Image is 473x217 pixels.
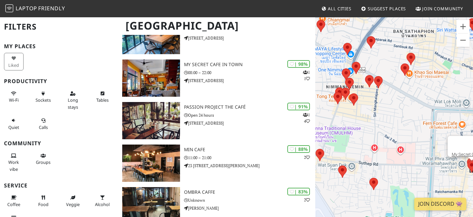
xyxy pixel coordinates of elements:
[287,145,310,153] div: | 88%
[36,97,51,103] span: Power sockets
[122,59,180,97] img: My Secret Cafe In Town
[120,17,314,35] h1: [GEOGRAPHIC_DATA]
[7,201,20,207] span: Coffee
[184,197,316,203] p: Unknown
[63,192,83,210] button: Veggie
[39,124,48,130] span: Video/audio calls
[4,17,114,37] h2: Filters
[16,5,37,12] span: Laptop
[4,88,24,106] button: Wi-Fi
[34,115,53,133] button: Calls
[287,60,310,68] div: | 98%
[4,150,24,174] button: Work vibe
[4,140,114,147] h3: Community
[34,150,53,168] button: Groups
[303,69,310,82] p: 1 1
[304,154,310,161] p: 2
[303,112,310,124] p: 1 4
[68,97,78,110] span: Long stays
[456,20,470,33] button: Zoom in
[34,88,53,106] button: Sockets
[36,159,50,165] span: Group tables
[184,155,316,161] p: 11:00 – 21:00
[5,4,13,12] img: LaptopFriendly
[184,77,316,84] p: [STREET_ADDRESS]
[5,3,65,15] a: LaptopFriendly LaptopFriendly
[184,120,316,126] p: [STREET_ADDRESS]
[287,103,310,110] div: | 91%
[95,201,110,207] span: Alcohol
[118,59,315,97] a: My Secret Cafe In Town | 98% 11 My Secret Cafe In Town 08:00 – 22:00 [STREET_ADDRESS]
[9,97,19,103] span: Stable Wi-Fi
[184,112,316,118] p: Open 24 hours
[4,115,24,133] button: Quiet
[38,201,48,207] span: Food
[122,145,180,182] img: Min Cafe
[66,201,80,207] span: Veggie
[122,102,180,139] img: Passion Project the Café
[456,34,470,47] button: Zoom out
[368,6,406,12] span: Suggest Places
[63,88,83,112] button: Long stays
[4,182,114,189] h3: Service
[422,6,463,12] span: Join Community
[4,78,114,84] h3: Productivity
[304,197,310,203] p: 2
[93,88,112,106] button: Tables
[319,3,354,15] a: All Cities
[38,5,65,12] span: Friendly
[8,124,19,130] span: Quiet
[184,69,316,76] p: 08:00 – 22:00
[118,145,315,182] a: Min Cafe | 88% 2 Min Cafe 11:00 – 21:00 23 [STREET_ADDRESS][PERSON_NAME]
[184,62,316,67] h3: My Secret Cafe In Town
[4,192,24,210] button: Coffee
[413,3,466,15] a: Join Community
[34,192,53,210] button: Food
[287,188,310,195] div: | 83%
[184,205,316,211] p: [PERSON_NAME]
[118,102,315,139] a: Passion Project the Café | 91% 14 Passion Project the Café Open 24 hours [STREET_ADDRESS]
[96,97,109,103] span: Work-friendly tables
[184,104,316,110] h3: Passion Project the Café
[93,192,112,210] button: Alcohol
[358,3,409,15] a: Suggest Places
[4,43,114,50] h3: My Places
[8,159,19,172] span: People working
[184,147,316,153] h3: Min Cafe
[328,6,351,12] span: All Cities
[184,189,316,195] h3: Ombra Caffe
[184,163,316,169] p: 23 [STREET_ADDRESS][PERSON_NAME]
